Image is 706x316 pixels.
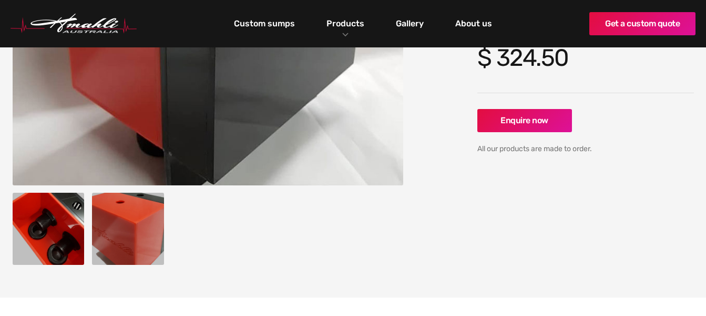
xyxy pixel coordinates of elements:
a: Get a custom quote [589,12,695,35]
a: Enquire now [477,109,572,132]
a: Custom sumps [231,15,298,33]
div: All our products are made to order. [477,143,694,155]
a: Gallery [393,15,426,33]
a: About us [453,15,495,33]
a: Products [324,16,367,31]
img: Hmahli Australia Logo [11,14,137,34]
img: Aquarium overflow box internal view of plumbing [13,193,85,265]
img: External aquarium overflow box view [92,193,164,265]
h4: $ 324.50 [477,44,694,72]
